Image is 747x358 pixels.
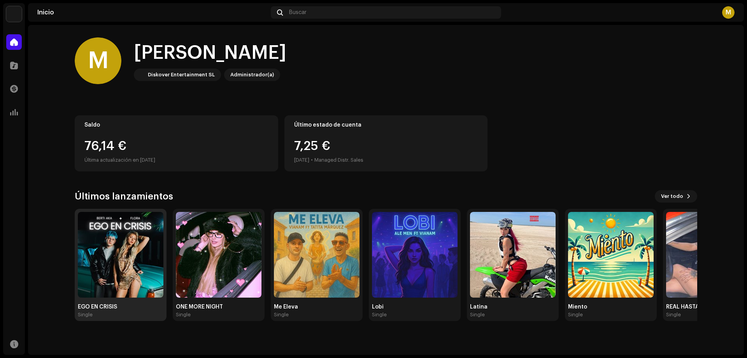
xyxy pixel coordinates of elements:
div: Single [176,312,191,318]
div: M [75,37,121,84]
div: Single [568,312,583,318]
button: Ver todo [655,190,697,203]
div: [DATE] [294,155,309,165]
div: M [722,6,735,19]
img: 67fbf0e3-fb29-4a19-ae83-52dc5a7c22fe [274,212,359,298]
div: Último estado de cuenta [294,122,478,128]
div: Administrador(a) [230,70,274,79]
img: 8cdf8d36-3e8e-4573-bcf5-4e595cfbfdce [78,212,163,298]
div: Managed Distr. Sales [314,155,363,165]
img: 5d145851-3074-4d63-b361-5f1cb3020b5e [470,212,556,298]
re-o-card-value: Saldo [75,115,278,171]
div: Single [78,312,93,318]
div: Single [666,312,681,318]
div: • [311,155,313,165]
span: Buscar [289,9,307,16]
img: 297a105e-aa6c-4183-9ff4-27133c00f2e2 [135,70,145,79]
h3: Últimos lanzamientos [75,190,173,203]
img: a2cd153f-c64a-4421-bb36-6153b19a6899 [176,212,261,298]
div: Me Eleva [274,304,359,310]
div: Single [274,312,289,318]
div: Lobi [372,304,458,310]
img: 297a105e-aa6c-4183-9ff4-27133c00f2e2 [6,6,22,22]
div: Single [372,312,387,318]
div: EGO EN CRISIS [78,304,163,310]
div: Última actualización en [DATE] [84,155,268,165]
re-o-card-value: Último estado de cuenta [284,115,488,171]
div: [PERSON_NAME] [134,41,286,65]
div: Saldo [84,122,268,128]
span: Ver todo [661,189,683,204]
div: Diskover Entertainment SL [148,70,215,79]
div: Inicio [37,9,268,16]
div: ONE MORE NIGHT [176,304,261,310]
img: 461ba96b-3fee-4da2-98b9-674f59e59a63 [568,212,654,298]
img: 6cff89bf-78c4-4a2c-8107-463eb623adda [372,212,458,298]
div: Latina [470,304,556,310]
div: Miento [568,304,654,310]
div: Single [470,312,485,318]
